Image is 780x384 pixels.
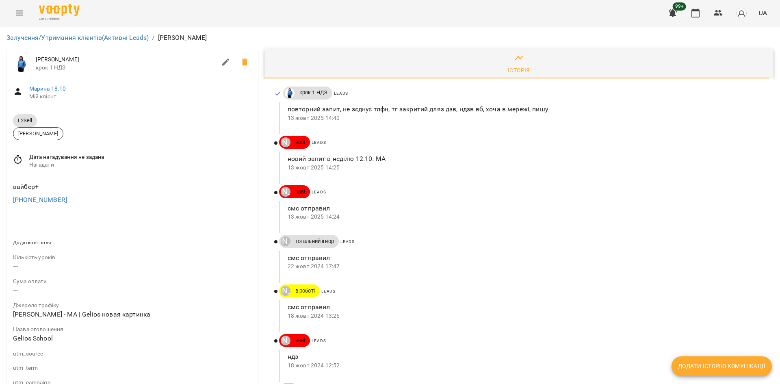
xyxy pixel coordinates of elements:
[281,286,290,296] div: Іванов Олександр
[39,4,80,16] img: Voopty Logo
[288,164,760,172] p: 13 жовт 2025 14:25
[288,253,760,263] p: смс отправил
[13,117,37,124] span: L2Sell
[288,213,760,221] p: 13 жовт 2025 14:24
[11,180,253,193] div: вайбер+
[279,236,290,246] a: [PERSON_NAME]
[758,9,767,17] span: UA
[13,240,51,245] span: Додаткові поля
[6,34,149,41] a: Залучення/Утримання клієнтів(Активні Leads)
[36,64,216,72] span: крок 1 НДЗ
[288,204,760,213] p: смс отправил
[290,139,310,146] span: нові
[285,88,295,98] img: Дащенко Аня
[673,2,686,11] span: 99+
[288,154,760,164] p: новий запит в неділю 12.10. МА
[340,239,355,244] span: Leads
[279,187,290,197] a: [PERSON_NAME]
[281,336,290,345] div: Іванов Олександр
[279,137,290,147] a: [PERSON_NAME]
[6,33,773,43] nav: breadcrumb
[290,287,320,295] span: в роботі
[508,65,530,75] div: Історія
[13,350,251,358] p: field-description
[29,153,251,161] span: Дата нагадування не задана
[288,263,760,271] p: 22 жовт 2024 17:47
[288,362,760,370] p: 18 жовт 2024 12:52
[13,286,251,295] p: ---
[13,302,251,310] p: field-description
[288,302,760,312] p: смс отправил
[10,3,29,23] button: Menu
[288,312,760,320] p: 18 жовт 2024 13:26
[13,130,63,137] span: [PERSON_NAME]
[334,91,348,95] span: Leads
[295,89,332,96] span: крок 1 НДЗ
[672,356,772,376] button: Додати історію комунікації
[13,278,251,286] p: field-description
[29,85,66,92] a: Марина 18.10
[13,334,251,343] p: Gelios School
[13,56,29,72] img: Дащенко Аня
[290,337,310,344] span: нові
[736,7,747,19] img: avatar_s.png
[13,196,67,204] a: [PHONE_NUMBER]
[288,114,760,122] p: 13 жовт 2025 14:40
[312,190,326,194] span: Leads
[281,187,290,197] div: [PERSON_NAME]
[13,364,251,372] p: field-description
[281,236,290,246] div: Іванов Олександр
[288,352,760,362] p: ндз
[29,93,251,101] span: Мій клієнт
[312,338,326,343] span: Leads
[290,238,339,245] span: тотальний ігнор
[158,33,207,43] p: [PERSON_NAME]
[279,336,290,345] a: [PERSON_NAME]
[39,17,80,22] span: For Business
[281,137,290,147] div: Коваль Юлія
[13,254,251,262] p: field-description
[13,261,251,271] p: ---
[312,140,326,145] span: Leads
[283,88,295,98] a: Дащенко Аня
[290,188,310,195] span: нові
[288,104,760,114] p: повторний запит, не зєднує тлфн, тг закритий дляз дзв, ндзв вб, хоча в мережі, пишу
[29,161,251,169] span: Нагадати
[279,286,290,296] a: [PERSON_NAME]
[13,325,251,334] p: field-description
[321,289,336,293] span: Leads
[13,310,251,319] p: [PERSON_NAME] - МА | Gelios новая картинка
[36,56,216,64] span: [PERSON_NAME]
[152,33,154,43] li: /
[678,361,765,371] span: Додати історію комунікації
[755,5,770,20] button: UA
